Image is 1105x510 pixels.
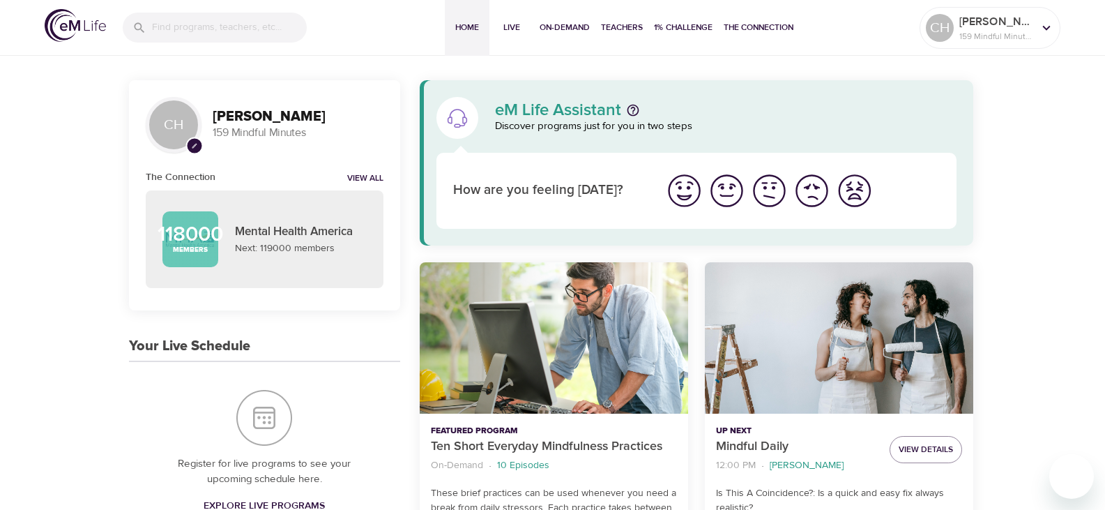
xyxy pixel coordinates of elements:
button: I'm feeling great [663,170,706,212]
img: great [665,172,703,210]
p: eM Life Assistant [495,102,621,119]
input: Find programs, teachers, etc... [152,13,307,43]
span: The Connection [724,20,793,35]
span: 1% Challenge [654,20,712,35]
li: · [761,456,764,475]
h3: [PERSON_NAME] [213,109,383,125]
div: CH [146,97,201,153]
span: On-Demand [540,20,590,35]
p: Mental Health America [235,223,367,241]
button: Mindful Daily [705,262,973,414]
img: ok [750,172,788,210]
p: 159 Mindful Minutes [959,30,1033,43]
div: CH [926,14,954,42]
li: · [489,456,491,475]
button: Ten Short Everyday Mindfulness Practices [420,262,688,414]
button: I'm feeling good [706,170,748,212]
span: Home [450,20,484,35]
button: I'm feeling ok [748,170,791,212]
span: View Details [899,442,953,457]
img: good [708,172,746,210]
img: eM Life Assistant [446,107,468,129]
h6: The Connection [146,170,215,185]
p: [PERSON_NAME] [959,13,1033,30]
p: Ten Short Everyday Mindfulness Practices [431,437,677,456]
a: View all notifications [347,173,383,185]
span: Teachers [601,20,643,35]
p: 118000 [158,224,223,245]
nav: breadcrumb [431,456,677,475]
p: How are you feeling [DATE]? [453,181,646,201]
span: Live [495,20,528,35]
img: bad [793,172,831,210]
p: [PERSON_NAME] [770,458,844,473]
p: 12:00 PM [716,458,756,473]
p: Up Next [716,425,878,437]
h3: Your Live Schedule [129,338,250,354]
p: Members [173,245,208,255]
button: I'm feeling worst [833,170,876,212]
img: worst [835,172,874,210]
img: Your Live Schedule [236,390,292,446]
p: Mindful Daily [716,437,878,456]
button: I'm feeling bad [791,170,833,212]
p: 10 Episodes [497,458,549,473]
p: Featured Program [431,425,677,437]
p: Register for live programs to see your upcoming schedule here. [157,456,372,488]
iframe: Button to launch messaging window [1049,454,1094,499]
p: On-Demand [431,458,483,473]
nav: breadcrumb [716,456,878,475]
img: logo [45,9,106,42]
p: Discover programs just for you in two steps [495,119,957,135]
p: 159 Mindful Minutes [213,125,383,141]
button: View Details [890,436,962,463]
p: Next: 119000 members [235,241,367,256]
